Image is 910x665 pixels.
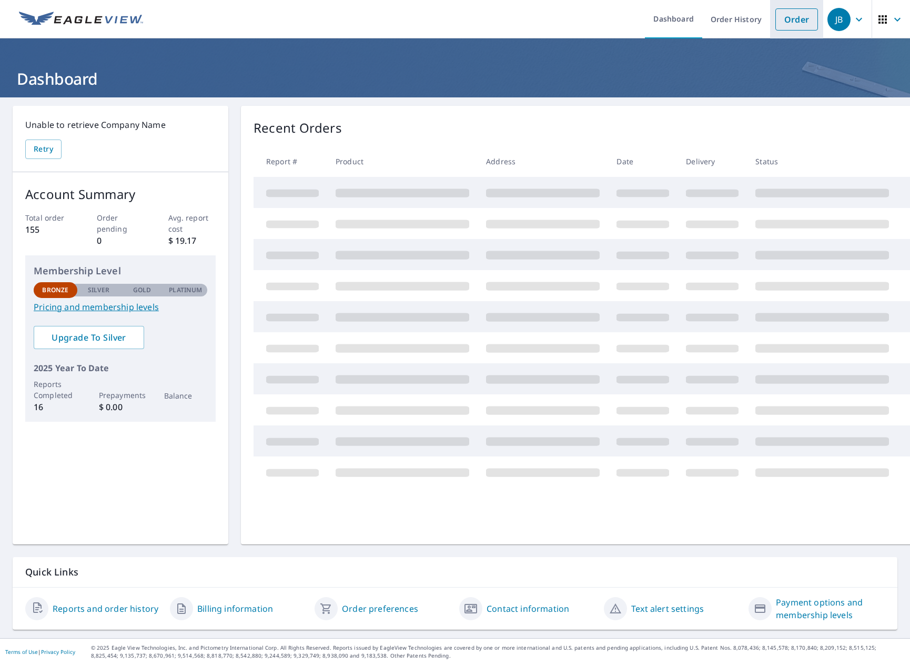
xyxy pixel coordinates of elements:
img: EV Logo [19,12,143,27]
p: Platinum [169,285,202,295]
p: Balance [164,390,208,401]
th: Delivery [678,146,747,177]
a: Order [775,8,818,31]
a: Order preferences [342,602,418,615]
a: Billing information [197,602,273,615]
p: Order pending [97,212,145,234]
p: Avg. report cost [168,212,216,234]
p: Recent Orders [254,118,342,137]
a: Privacy Policy [41,648,75,656]
h1: Dashboard [13,68,897,90]
div: JB [827,8,851,31]
a: Terms of Use [5,648,38,656]
p: Account Summary [25,185,216,204]
th: Status [747,146,897,177]
p: $ 0.00 [99,401,143,413]
p: Total order [25,212,73,223]
span: Upgrade To Silver [42,332,136,343]
p: Quick Links [25,565,885,579]
th: Report # [254,146,327,177]
p: 2025 Year To Date [34,362,207,374]
p: Bronze [42,285,68,295]
a: Pricing and membership levels [34,301,207,313]
button: Retry [25,140,62,159]
th: Date [608,146,678,177]
p: 0 [97,234,145,247]
p: Membership Level [34,264,207,278]
p: Reports Completed [34,379,77,401]
p: Unable to retrieve Company Name [25,118,216,131]
p: $ 19.17 [168,234,216,247]
p: 16 [34,401,77,413]
th: Product [327,146,478,177]
a: Reports and order history [53,602,158,615]
p: Prepayments [99,390,143,401]
a: Contact information [487,602,569,615]
a: Text alert settings [631,602,704,615]
p: Gold [133,285,151,295]
a: Payment options and membership levels [776,596,885,621]
p: | [5,649,75,655]
p: 155 [25,223,73,236]
th: Address [478,146,608,177]
p: Silver [88,285,110,295]
a: Upgrade To Silver [34,326,144,349]
p: © 2025 Eagle View Technologies, Inc. and Pictometry International Corp. All Rights Reserved. Repo... [91,644,905,660]
span: Retry [34,143,53,156]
